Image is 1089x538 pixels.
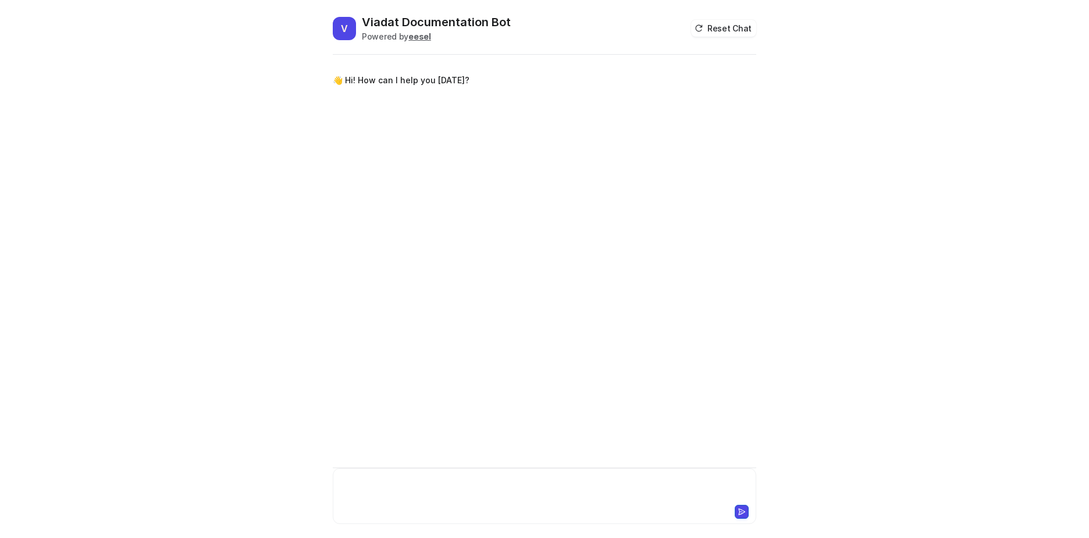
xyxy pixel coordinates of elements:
[333,73,469,87] p: 👋 Hi! How can I help you [DATE]?
[362,14,511,30] h2: Viadat Documentation Bot
[408,31,431,41] b: eesel
[691,20,756,37] button: Reset Chat
[362,30,511,43] div: Powered by
[333,17,356,40] span: V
